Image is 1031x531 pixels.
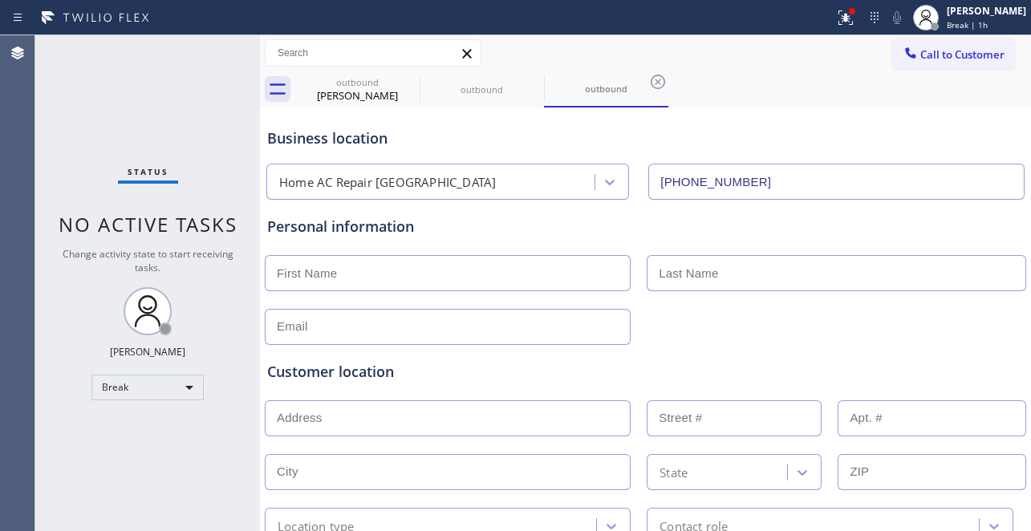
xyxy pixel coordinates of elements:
span: No active tasks [59,211,237,237]
span: Call to Customer [920,47,1005,62]
input: Email [265,309,631,345]
div: outbound [546,83,667,95]
div: [PERSON_NAME] [947,4,1026,18]
div: Business location [267,128,1024,149]
div: Personal information [267,216,1024,237]
div: Home AC Repair [GEOGRAPHIC_DATA] [279,173,496,192]
div: Lois Whitman [297,71,418,107]
span: Break | 1h [947,19,988,30]
div: Customer location [267,361,1024,383]
div: State [660,463,688,481]
span: Status [128,166,168,177]
div: Break [91,375,204,400]
div: outbound [421,83,542,95]
input: ZIP [838,454,1025,490]
input: Street # [647,400,822,436]
button: Mute [886,6,908,29]
input: Search [266,40,481,66]
input: Apt. # [838,400,1025,436]
input: Address [265,400,631,436]
div: outbound [297,76,418,88]
input: Phone Number [648,164,1024,200]
input: Last Name [647,255,1025,291]
div: [PERSON_NAME] [110,345,185,359]
button: Call to Customer [892,39,1015,70]
div: [PERSON_NAME] [297,88,418,103]
span: Change activity state to start receiving tasks. [63,247,233,274]
input: First Name [265,255,631,291]
input: City [265,454,631,490]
